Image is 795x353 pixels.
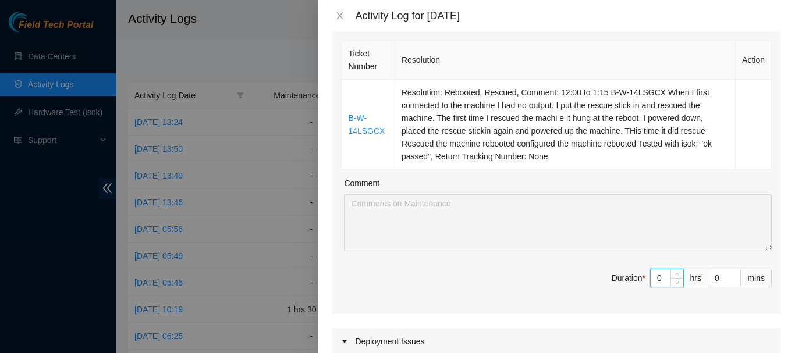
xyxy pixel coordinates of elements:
[344,194,772,251] textarea: Comment
[670,269,683,278] span: Increase Value
[674,271,681,278] span: up
[341,338,348,345] span: caret-right
[342,41,395,80] th: Ticket Number
[344,177,379,190] label: Comment
[332,10,348,22] button: Close
[741,269,772,287] div: mins
[684,269,708,287] div: hrs
[670,278,683,287] span: Decrease Value
[348,113,385,136] a: B-W-14LSGCX
[736,41,772,80] th: Action
[674,279,681,286] span: down
[395,41,736,80] th: Resolution
[395,80,736,170] td: Resolution: Rebooted, Rescued, Comment: 12:00 to 1:15 B-W-14LSGCX When I first connected to the m...
[612,272,645,284] div: Duration
[335,11,345,20] span: close
[355,9,781,22] div: Activity Log for [DATE]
